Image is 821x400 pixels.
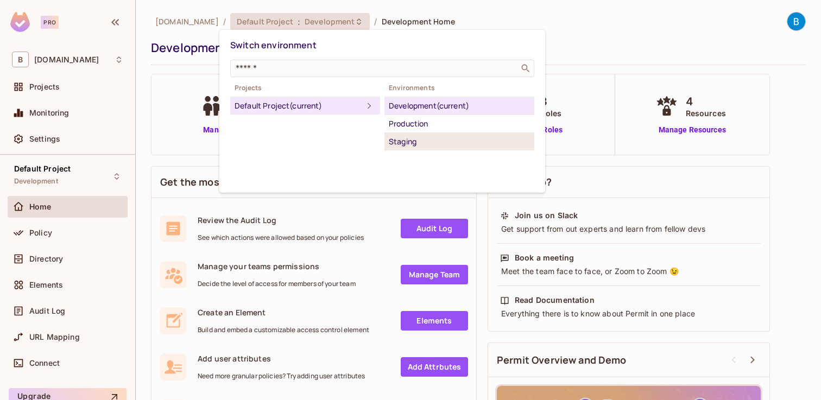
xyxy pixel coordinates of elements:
div: Production [389,117,530,130]
div: Staging [389,135,530,148]
div: Development (current) [389,99,530,112]
div: Default Project (current) [235,99,363,112]
span: Environments [384,84,534,92]
span: Projects [230,84,380,92]
span: Switch environment [230,39,317,51]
